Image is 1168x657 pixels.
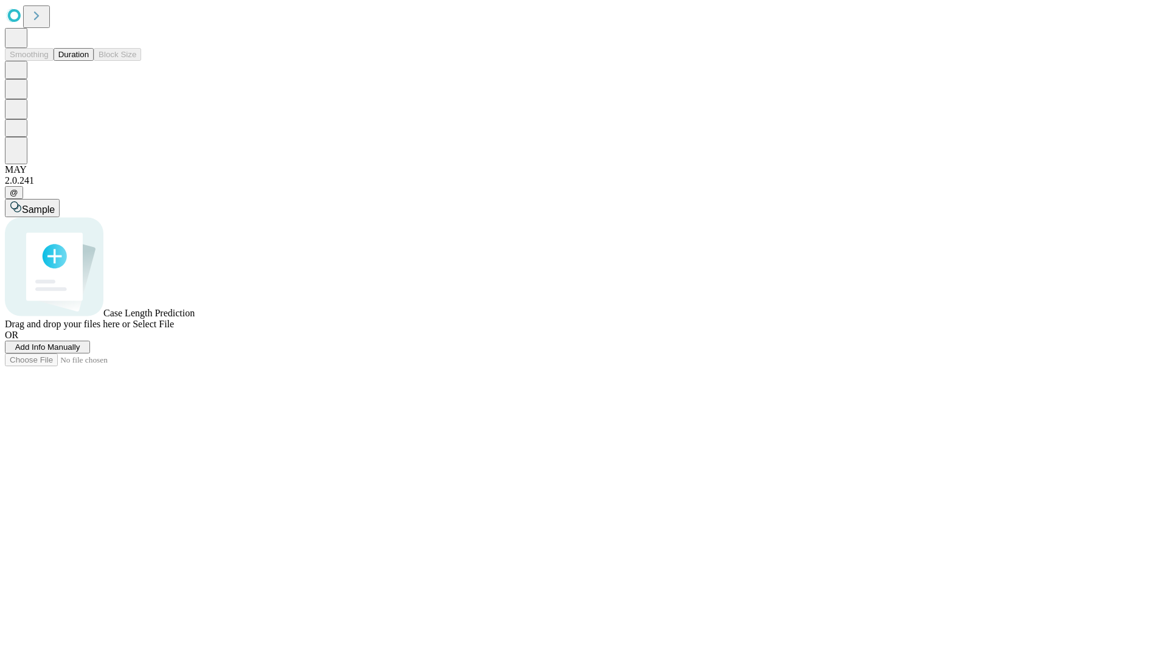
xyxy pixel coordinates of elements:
[5,164,1163,175] div: MAY
[103,308,195,318] span: Case Length Prediction
[5,175,1163,186] div: 2.0.241
[54,48,94,61] button: Duration
[94,48,141,61] button: Block Size
[133,319,174,329] span: Select File
[5,48,54,61] button: Smoothing
[10,188,18,197] span: @
[15,342,80,352] span: Add Info Manually
[5,319,130,329] span: Drag and drop your files here or
[5,341,90,353] button: Add Info Manually
[22,204,55,215] span: Sample
[5,330,18,340] span: OR
[5,199,60,217] button: Sample
[5,186,23,199] button: @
